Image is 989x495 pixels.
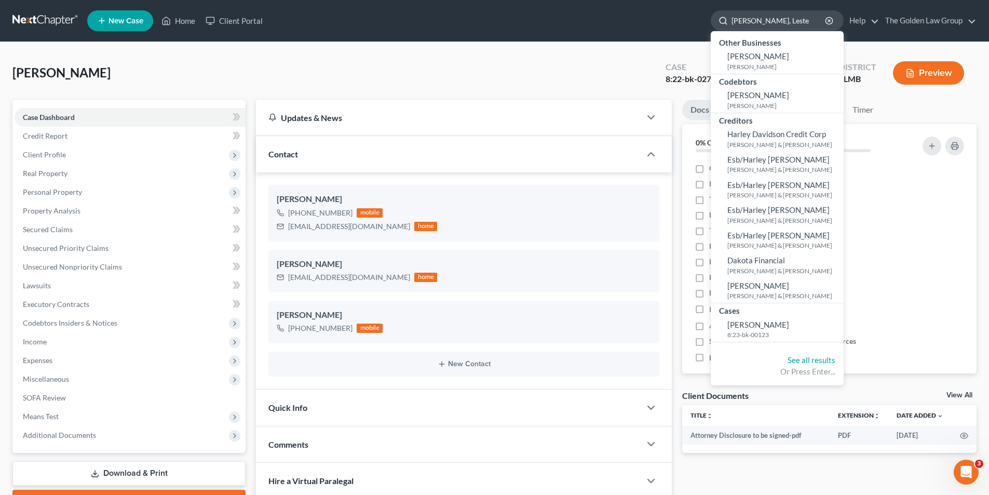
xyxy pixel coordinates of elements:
[727,155,830,164] span: Esb/Harley [PERSON_NAME]
[709,241,809,251] span: Recorded mortgages and deeds
[727,320,789,329] span: [PERSON_NAME]
[15,295,246,314] a: Executory Contracts
[268,403,307,412] span: Quick Info
[23,431,96,439] span: Additional Documents
[727,241,841,250] small: [PERSON_NAME] & [PERSON_NAME]
[839,61,876,73] div: District
[682,100,717,120] a: Docs
[727,291,841,300] small: [PERSON_NAME] & [PERSON_NAME]
[727,51,789,61] span: [PERSON_NAME]
[23,337,47,346] span: Income
[357,208,383,218] div: mobile
[711,202,844,228] a: Esb/Harley [PERSON_NAME][PERSON_NAME] & [PERSON_NAME]
[414,273,437,282] div: home
[727,165,841,174] small: [PERSON_NAME] & [PERSON_NAME]
[357,324,383,333] div: mobile
[288,208,353,218] div: [PHONE_NUMBER]
[23,281,51,290] span: Lawsuits
[268,112,628,123] div: Updates & News
[709,336,856,346] span: Separation agreements or decrees of divorces
[15,220,246,239] a: Secured Claims
[727,216,841,225] small: [PERSON_NAME] & [PERSON_NAME]
[727,256,785,265] span: Dakota Financial
[23,356,52,365] span: Expenses
[946,392,972,399] a: View All
[874,413,880,419] i: unfold_more
[711,152,844,177] a: Esb/Harley [PERSON_NAME][PERSON_NAME] & [PERSON_NAME]
[690,411,713,419] a: Titleunfold_more
[200,11,268,30] a: Client Portal
[288,272,410,283] div: [EMAIL_ADDRESS][DOMAIN_NAME]
[711,48,844,74] a: [PERSON_NAME][PERSON_NAME]
[23,244,109,252] span: Unsecured Priority Claims
[709,163,802,173] span: Credit Counseling Certificate
[727,140,841,149] small: [PERSON_NAME] & [PERSON_NAME]
[709,272,810,283] span: Retirement account statements
[954,460,979,485] iframe: Intercom live chat
[711,278,844,303] a: [PERSON_NAME][PERSON_NAME] & [PERSON_NAME]
[277,258,651,271] div: [PERSON_NAME]
[288,221,410,232] div: [EMAIL_ADDRESS][DOMAIN_NAME]
[711,113,844,126] div: Creditors
[727,129,826,139] span: Harley Davidson Credit Corp
[711,35,844,48] div: Other Businesses
[709,353,723,363] span: Bills
[838,411,880,419] a: Extensionunfold_more
[23,225,73,234] span: Secured Claims
[23,150,66,159] span: Client Profile
[731,11,827,30] input: Search by name...
[844,11,879,30] a: Help
[23,206,80,215] span: Property Analysis
[23,113,75,122] span: Case Dashboard
[15,127,246,145] a: Credit Report
[897,411,943,419] a: Date Added expand_more
[15,389,246,407] a: SOFA Review
[15,258,246,276] a: Unsecured Nonpriority Claims
[709,179,747,189] span: Pay advices
[156,11,200,30] a: Home
[277,360,651,368] button: New Contact
[682,426,830,445] td: Attorney Disclosure to be signed-pdf
[12,461,246,486] a: Download & Print
[23,374,69,383] span: Miscellaneous
[709,225,784,236] span: Titles to motor vehicles
[839,73,876,85] div: FLMB
[727,281,789,290] span: [PERSON_NAME]
[975,460,983,468] span: 3
[727,90,789,100] span: [PERSON_NAME]
[109,17,143,25] span: New Case
[277,309,651,322] div: [PERSON_NAME]
[23,131,67,140] span: Credit Report
[711,126,844,152] a: Harley Davidson Credit Corp[PERSON_NAME] & [PERSON_NAME]
[727,231,830,240] span: Esb/Harley [PERSON_NAME]
[268,439,308,449] span: Comments
[277,193,651,206] div: [PERSON_NAME]
[666,61,721,73] div: Case
[709,288,828,298] span: Drivers license & social security card
[711,252,844,278] a: Dakota Financial[PERSON_NAME] & [PERSON_NAME]
[15,239,246,258] a: Unsecured Priority Claims
[15,202,246,220] a: Property Analysis
[727,191,841,199] small: [PERSON_NAME] & [PERSON_NAME]
[711,228,844,253] a: Esb/Harley [PERSON_NAME][PERSON_NAME] & [PERSON_NAME]
[711,177,844,203] a: Esb/Harley [PERSON_NAME][PERSON_NAME] & [PERSON_NAME]
[711,317,844,342] a: [PERSON_NAME]8:23-bk-00123
[709,210,763,220] span: Bank statements
[709,194,746,205] span: Tax returns
[15,276,246,295] a: Lawsuits
[23,412,59,421] span: Means Test
[23,300,89,309] span: Executory Contracts
[727,180,830,190] span: Esb/Harley [PERSON_NAME]
[23,318,117,327] span: Codebtors Insiders & Notices
[711,303,844,316] div: Cases
[707,413,713,419] i: unfold_more
[788,355,835,365] a: See all results
[830,426,888,445] td: PDF
[666,73,721,85] div: 8:22-bk-02740
[880,11,976,30] a: The Golden Law Group
[268,149,298,159] span: Contact
[23,262,122,271] span: Unsecured Nonpriority Claims
[709,257,781,267] span: Life insurance policies
[937,413,943,419] i: expand_more
[15,108,246,127] a: Case Dashboard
